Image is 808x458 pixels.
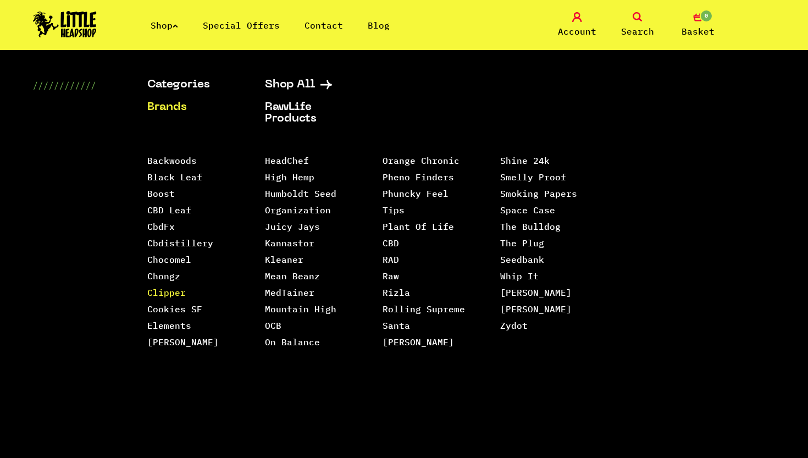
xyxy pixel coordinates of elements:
[147,79,237,91] a: Categories
[305,20,343,31] a: Contact
[265,188,336,216] a: Humboldt Seed Organization
[265,102,355,125] a: RawLife Products
[500,205,555,216] a: Space Case
[700,9,713,23] span: 0
[500,155,550,166] a: Shine 24k
[265,79,355,91] a: Shop All
[147,336,219,347] a: [PERSON_NAME]
[147,287,186,298] a: Clipper
[265,320,281,331] a: OCB
[265,155,309,166] a: HeadChef
[203,20,280,31] a: Special Offers
[500,238,544,265] a: The Plug Seedbank
[682,25,715,38] span: Basket
[383,172,454,183] a: Pheno Finders
[383,188,449,216] a: Phuncky Feel Tips
[147,188,175,199] a: Boost
[383,287,410,298] a: Rizla
[383,221,454,249] a: Plant Of Life CBD
[147,304,202,314] a: Cookies SF
[147,254,191,265] a: Chocomel
[265,287,314,298] a: MedTainer
[147,205,191,216] a: CBD Leaf
[368,20,390,31] a: Blog
[147,172,202,183] a: Black Leaf
[500,271,539,282] a: Whip It
[147,320,191,331] a: Elements
[147,271,180,282] a: Chongz
[151,20,178,31] a: Shop
[500,188,577,199] a: Smoking Papers
[265,172,314,183] a: High Hemp
[610,12,665,38] a: Search
[671,12,726,38] a: 0 Basket
[500,287,572,314] a: [PERSON_NAME] [PERSON_NAME]
[558,25,596,38] span: Account
[33,11,97,37] img: Little Head Shop Logo
[383,254,399,265] a: RAD
[265,254,303,265] a: Kleaner
[265,336,320,347] a: On Balance
[383,320,454,347] a: Santa [PERSON_NAME]
[265,271,320,282] a: Mean Beanz
[147,221,175,232] a: CbdFx
[265,304,336,314] a: Mountain High
[147,155,197,166] a: Backwoods
[147,102,237,113] a: Brands
[383,271,399,282] a: Raw
[265,221,320,232] a: Juicy Jays
[500,320,528,331] a: Zydot
[265,238,314,249] a: Kannastor
[383,155,460,166] a: Orange Chronic
[383,304,465,314] a: Rolling Supreme
[621,25,654,38] span: Search
[147,238,213,249] a: Cbdistillery
[500,172,566,183] a: Smelly Proof
[500,221,561,232] a: The Bulldog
